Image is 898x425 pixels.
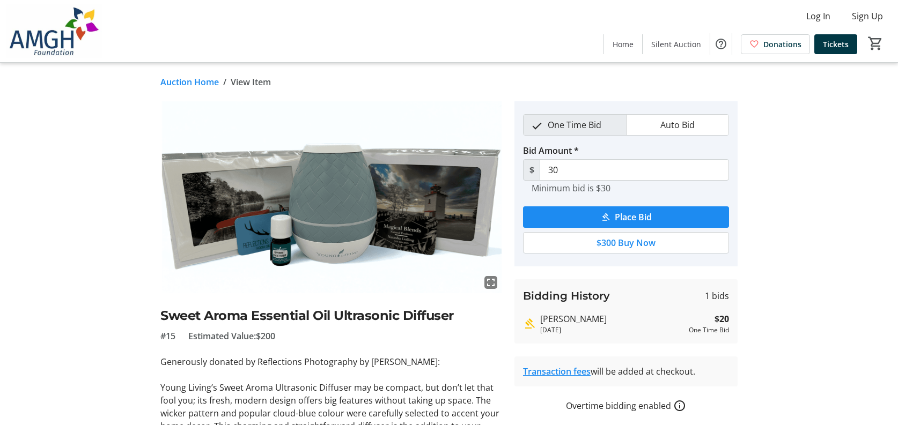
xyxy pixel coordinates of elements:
img: Alexandra Marine & General Hospital Foundation's Logo [6,4,102,58]
div: will be added at checkout. [523,365,729,378]
div: Overtime bidding enabled [514,399,738,412]
div: One Time Bid [689,325,729,335]
span: Log In [806,10,830,23]
button: Cart [866,34,885,53]
span: Home [613,39,634,50]
button: Place Bid [523,206,729,228]
span: Place Bid [615,211,652,223]
div: [PERSON_NAME] [540,312,684,325]
label: Bid Amount * [523,144,579,157]
span: / [223,76,226,88]
span: View Item [231,76,271,88]
span: Silent Auction [651,39,701,50]
a: Home [604,34,642,54]
img: Image [160,101,502,293]
p: Generously donated by Reflections Photography by [PERSON_NAME]: [160,355,502,368]
span: Auto Bid [654,115,701,135]
span: $ [523,159,540,181]
h3: Bidding History [523,288,610,304]
a: Auction Home [160,76,219,88]
mat-icon: Highest bid [523,317,536,330]
button: Log In [798,8,839,25]
h2: Sweet Aroma Essential Oil Ultrasonic Diffuser [160,306,502,325]
span: One Time Bid [541,115,608,135]
strong: $20 [715,312,729,325]
span: $300 Buy Now [597,236,656,249]
tr-hint: Minimum bid is $30 [532,183,610,193]
a: Donations [741,34,810,54]
button: Help [710,33,732,55]
a: How overtime bidding works for silent auctions [673,399,686,412]
span: 1 bids [705,289,729,302]
button: Sign Up [843,8,892,25]
mat-icon: fullscreen [484,276,497,289]
button: $300 Buy Now [523,232,729,253]
span: Estimated Value: $200 [188,330,275,342]
span: Donations [763,39,801,50]
span: #15 [160,330,175,342]
span: Tickets [823,39,849,50]
a: Tickets [814,34,857,54]
a: Transaction fees [523,366,591,377]
span: Sign Up [852,10,883,23]
div: [DATE] [540,325,684,335]
a: Silent Auction [643,34,710,54]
